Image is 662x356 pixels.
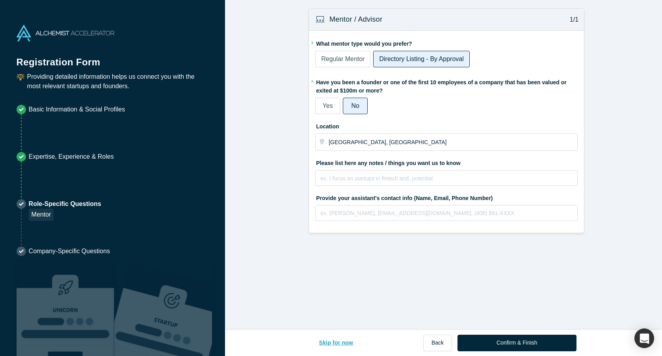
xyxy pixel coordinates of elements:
span: Regular Mentor [321,56,364,62]
span: Directory Listing - By Approval [379,56,463,62]
label: What mentor type would you prefer? [315,37,578,48]
p: Expertise, Experience & Roles [29,152,114,161]
div: rdw-editor [321,173,573,189]
button: Skip for now [311,335,362,351]
span: No [351,102,359,109]
p: Role-Specific Questions [29,199,101,209]
div: rdw-wrapper [315,170,578,186]
p: 1/1 [565,15,578,24]
div: rdw-editor [321,208,573,224]
label: Have you been a founder or one of the first 10 employees of a company that has been valued or exi... [315,76,578,95]
h3: Mentor / Advisor [329,14,382,25]
label: Provide your assistant's contact info (Name, Email, Phone Number) [315,191,578,202]
label: Location [315,120,578,131]
div: Mentor [29,209,54,221]
img: Alchemist Accelerator Logo [17,25,114,41]
p: Basic Information & Social Profiles [29,105,125,114]
h1: Registration Form [17,47,209,69]
button: Back [423,335,452,351]
input: Enter a location [329,134,577,150]
button: Confirm & Finish [457,335,576,351]
div: rdw-wrapper [315,205,578,221]
p: Providing detailed information helps us connect you with the most relevant startups and founders. [27,72,209,91]
span: Yes [323,102,333,109]
label: Please list here any notes / things you want us to know [315,156,578,167]
p: Company-Specific Questions [29,247,110,256]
